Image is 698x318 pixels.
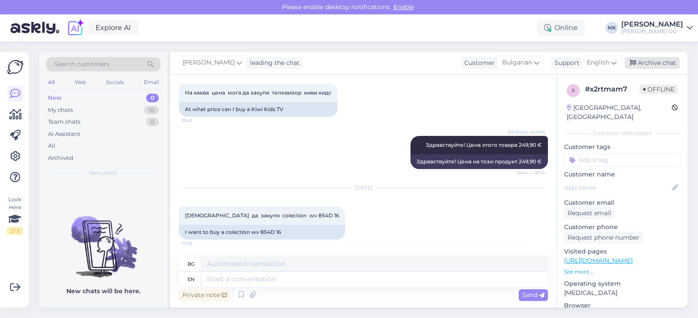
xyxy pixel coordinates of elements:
div: Archive chat [625,57,680,69]
div: My chats [48,106,73,115]
div: [PERSON_NAME] [621,21,683,28]
div: 10 [144,106,159,115]
div: Private note [179,289,230,301]
div: 2 / 3 [7,227,23,235]
div: Online [537,20,585,36]
span: Search customers [54,60,109,69]
div: All [46,77,56,88]
div: [DATE] [179,184,548,192]
div: bg [188,257,195,271]
span: Offline [640,85,678,94]
div: Archived [48,154,73,162]
div: At what price can I buy a Kiwi Kids TV [179,102,338,117]
span: Здравствуйте! Цена этого товара 249,90 € [426,142,542,148]
a: [PERSON_NAME][PERSON_NAME] OÜ [621,21,693,35]
span: На каква цена мога да закупя телевизор киви кидс [185,89,332,96]
div: Email [142,77,161,88]
span: [PERSON_NAME] [508,129,545,135]
div: # x2rtmam7 [585,84,640,95]
span: 14:25 [181,240,214,247]
img: Askly Logo [7,59,24,75]
p: Browser [564,301,681,310]
span: Seen ✓ 18:44 [513,169,545,176]
span: x [571,87,575,94]
input: Add name [565,183,671,193]
div: Look Here [7,196,23,235]
p: [MEDICAL_DATA] [564,288,681,298]
span: Enable [391,3,417,11]
div: Socials [104,77,126,88]
div: Customer [461,58,495,68]
a: [URL][DOMAIN_NAME] [564,257,633,264]
span: English [587,58,609,68]
span: 18:43 [181,117,214,124]
div: New [48,94,62,102]
div: en [188,272,195,287]
div: AI Assistant [48,130,80,139]
div: [GEOGRAPHIC_DATA], [GEOGRAPHIC_DATA] [567,103,672,122]
img: explore-ai [66,19,85,37]
input: Add a tag [564,153,681,166]
p: See more ... [564,268,681,276]
p: Customer tags [564,142,681,152]
div: All [48,142,55,150]
span: Send [522,291,544,299]
div: Team chats [48,118,80,126]
div: 0 [146,118,159,126]
div: Здравствуйте! Цена на този продукт 249,90 € [411,154,548,169]
img: No chats [39,200,168,279]
div: Web [73,77,88,88]
div: leading the chat [246,58,300,68]
div: 0 [146,94,159,102]
p: Customer name [564,170,681,179]
span: [PERSON_NAME] [183,58,235,68]
p: Customer phone [564,223,681,232]
p: New chats will be here. [66,287,140,296]
div: I want to buy a colection wv 854D 16 [179,225,345,240]
div: NK [606,22,618,34]
p: Operating system [564,279,681,288]
div: Support [551,58,579,68]
span: Bulgarian [502,58,532,68]
a: Explore AI [88,20,138,35]
span: New chats [89,169,117,177]
p: Visited pages [564,247,681,256]
div: Request email [564,207,615,219]
div: Customer information [564,129,681,137]
p: Customer email [564,198,681,207]
div: Request phone number [564,232,643,244]
div: [PERSON_NAME] OÜ [621,28,683,35]
span: [DEMOGRAPHIC_DATA] да закупя colection wv 854D 16 [185,212,339,219]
